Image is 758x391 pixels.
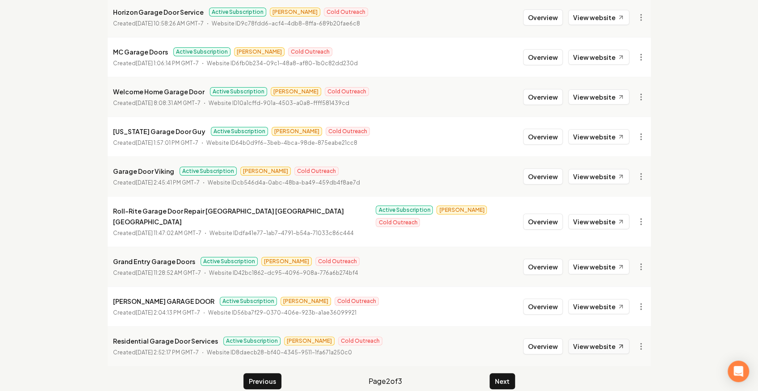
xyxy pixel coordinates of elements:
button: Previous [243,373,281,389]
span: [PERSON_NAME] [234,47,285,56]
span: Cold Outreach [376,218,420,227]
div: Open Intercom Messenger [728,361,749,382]
span: Cold Outreach [335,297,379,306]
span: [PERSON_NAME] [272,127,322,136]
p: [US_STATE] Garage Door Guy [113,126,205,137]
p: [PERSON_NAME] GARAGE DOOR [113,296,214,307]
span: Page 2 of 3 [369,376,402,387]
button: Overview [523,168,563,185]
button: Overview [523,129,563,145]
span: Cold Outreach [315,257,360,266]
p: Garage Door Viking [113,166,174,177]
a: View website [568,299,629,314]
span: [PERSON_NAME] [270,8,320,17]
p: Created [113,139,198,147]
p: Created [113,59,199,68]
p: Website ID dfa41e77-1ab7-4791-b54a-71033c86c444 [209,229,354,238]
p: Website ID 8daecb28-bf40-4345-9511-1fa671a250c0 [207,348,352,357]
span: Active Subscription [211,127,268,136]
p: Created [113,19,204,28]
button: Overview [523,299,563,315]
p: Website ID cb546d4a-0abc-48ba-ba49-459db4f8ae7d [208,178,360,187]
span: Active Subscription [223,336,281,345]
span: [PERSON_NAME] [240,167,291,176]
p: Welcome Home Garage Door [113,86,205,97]
span: Active Subscription [180,167,237,176]
time: [DATE] 1:57:01 PM GMT-7 [136,139,198,146]
span: [PERSON_NAME] [271,87,321,96]
p: Website ID 10a1cffd-901a-4503-a0a8-ffff581439cd [209,99,349,108]
span: Active Subscription [376,206,433,214]
a: View website [568,339,629,354]
p: Horizon Garage Door Service [113,7,204,17]
button: Overview [523,49,563,65]
p: Created [113,178,200,187]
button: Overview [523,214,563,230]
p: Created [113,269,201,277]
a: View website [568,169,629,184]
button: Next [490,373,515,389]
p: Residential Garage Door Services [113,336,218,346]
a: View website [568,89,629,105]
time: [DATE] 2:04:13 PM GMT-7 [136,309,200,316]
span: [PERSON_NAME] [281,297,331,306]
p: Grand Entry Garage Doors [113,256,195,267]
p: MC Garage Doors [113,46,168,57]
p: Website ID 42bc1862-dc95-4096-908a-776a6b274bf4 [209,269,358,277]
button: Overview [523,338,563,354]
p: Website ID 64b0d9f6-3beb-4bca-98de-875eabe21cc8 [206,139,357,147]
p: Website ID 6fb0b234-09c1-48a8-af80-1b0c82dd230d [207,59,358,68]
span: Cold Outreach [324,8,368,17]
time: [DATE] 11:28:52 AM GMT-7 [136,269,201,276]
span: Cold Outreach [338,336,382,345]
time: [DATE] 11:47:02 AM GMT-7 [136,230,201,236]
span: Active Subscription [173,47,230,56]
button: Overview [523,89,563,105]
button: Overview [523,259,563,275]
time: [DATE] 2:52:17 PM GMT-7 [136,349,199,356]
p: Created [113,99,201,108]
span: Cold Outreach [326,127,370,136]
time: [DATE] 2:45:41 PM GMT-7 [136,179,200,186]
time: [DATE] 10:58:26 AM GMT-7 [136,20,204,27]
span: Active Subscription [210,87,267,96]
p: Created [113,308,200,317]
a: View website [568,259,629,274]
p: Website ID 56ba7f29-0370-406e-923b-a1ae36099921 [208,308,356,317]
button: Overview [523,9,563,25]
a: View website [568,214,629,229]
span: Cold Outreach [288,47,332,56]
span: Cold Outreach [325,87,369,96]
span: Cold Outreach [294,167,339,176]
p: Created [113,229,201,238]
p: Created [113,348,199,357]
span: [PERSON_NAME] [436,206,487,214]
span: Active Subscription [201,257,258,266]
span: Active Subscription [209,8,266,17]
a: View website [568,10,629,25]
a: View website [568,129,629,144]
span: [PERSON_NAME] [261,257,312,266]
p: Roll-Rite Garage Door Repair [GEOGRAPHIC_DATA] [GEOGRAPHIC_DATA] [GEOGRAPHIC_DATA] [113,206,371,227]
time: [DATE] 1:06:14 PM GMT-7 [136,60,199,67]
span: [PERSON_NAME] [284,336,335,345]
time: [DATE] 8:08:31 AM GMT-7 [136,100,201,106]
span: Active Subscription [220,297,277,306]
a: View website [568,50,629,65]
p: Website ID 9c78fdd6-acf4-4db8-8ffa-689b20fae6c8 [212,19,360,28]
